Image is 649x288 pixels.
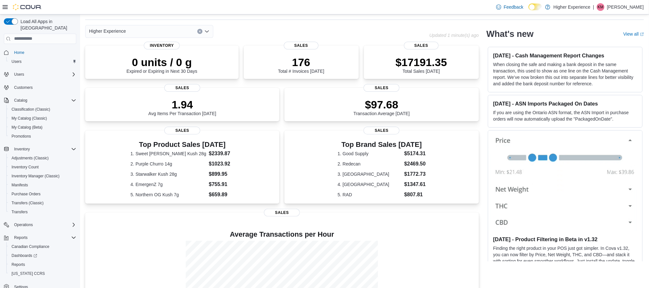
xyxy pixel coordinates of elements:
span: Adjustments (Classic) [9,154,76,162]
span: Sales [164,84,200,92]
button: Users [1,70,79,79]
span: Sales [364,127,399,134]
a: Classification (Classic) [9,106,53,113]
span: Sales [284,42,318,49]
span: My Catalog (Beta) [9,123,76,131]
button: Catalog [1,96,79,105]
dt: 1. Good Supply [338,150,402,157]
p: [PERSON_NAME] [607,3,644,11]
dt: 3. Starwalker Kush 28g [130,171,206,177]
button: Canadian Compliance [6,242,79,251]
button: [US_STATE] CCRS [6,269,79,278]
dd: $1347.61 [404,181,426,188]
dd: $1023.92 [209,160,234,168]
h2: What's new [487,29,534,39]
span: Load All Apps in [GEOGRAPHIC_DATA] [18,18,76,31]
span: Promotions [12,134,31,139]
dt: 2. Redecan [338,161,402,167]
span: Users [12,71,76,78]
button: Promotions [6,132,79,141]
a: Customers [12,84,35,91]
span: Classification (Classic) [12,107,50,112]
a: Transfers (Classic) [9,199,46,207]
span: Transfers [12,209,28,215]
p: 1.94 [148,98,216,111]
span: Washington CCRS [9,270,76,277]
a: Inventory Count [9,163,41,171]
span: Catalog [12,97,76,104]
span: Inventory [144,42,180,49]
dd: $2469.50 [404,160,426,168]
dt: 1. Sweet [PERSON_NAME] Kush 28g [130,150,206,157]
span: Sales [364,84,399,92]
span: Home [12,48,76,56]
a: Promotions [9,132,34,140]
span: Customers [14,85,33,90]
span: My Catalog (Classic) [9,114,76,122]
button: Clear input [197,29,202,34]
button: Operations [12,221,36,229]
p: Higher Experience [554,3,590,11]
input: Dark Mode [529,4,542,10]
span: Classification (Classic) [9,106,76,113]
button: My Catalog (Classic) [6,114,79,123]
button: Operations [1,220,79,229]
a: Transfers [9,208,30,216]
dt: 2. Purple Churro 14g [130,161,206,167]
a: Feedback [494,1,526,13]
span: Canadian Compliance [9,243,76,250]
span: Sales [404,42,439,49]
a: View allExternal link [623,31,644,37]
h3: Top Brand Sales [DATE] [338,141,426,148]
button: Manifests [6,181,79,190]
span: Operations [12,221,76,229]
p: 0 units / 0 g [127,56,197,69]
p: $17191.35 [396,56,447,69]
span: Customers [12,83,76,91]
button: Classification (Classic) [6,105,79,114]
a: My Catalog (Beta) [9,123,45,131]
dd: $659.89 [209,191,234,199]
span: Adjustments (Classic) [12,156,49,161]
span: Users [12,59,21,64]
dd: $899.95 [209,170,234,178]
button: Reports [1,233,79,242]
span: Inventory [14,147,30,152]
button: Customers [1,83,79,92]
span: Inventory Manager (Classic) [12,174,60,179]
span: My Catalog (Classic) [12,116,47,121]
span: Reports [12,262,25,267]
dd: $807.81 [404,191,426,199]
span: Dashboards [9,252,76,259]
dd: $1772.73 [404,170,426,178]
a: Canadian Compliance [9,243,52,250]
button: Home [1,48,79,57]
span: My Catalog (Beta) [12,125,43,130]
a: [US_STATE] CCRS [9,270,47,277]
button: My Catalog (Beta) [6,123,79,132]
span: Catalog [14,98,27,103]
button: Purchase Orders [6,190,79,199]
p: Finding the right product in your POS just got simpler. In Cova v1.32, you can now filter by Pric... [493,245,637,277]
span: Inventory Count [9,163,76,171]
button: Transfers (Classic) [6,199,79,208]
a: My Catalog (Classic) [9,114,50,122]
dd: $755.91 [209,181,234,188]
button: Transfers [6,208,79,216]
div: Total Sales [DATE] [396,56,447,74]
h3: Top Product Sales [DATE] [130,141,234,148]
span: Transfers [9,208,76,216]
span: Manifests [9,181,76,189]
span: Users [9,58,76,65]
div: Avg Items Per Transaction [DATE] [148,98,216,116]
span: Inventory Manager (Classic) [9,172,76,180]
p: When closing the safe and making a bank deposit in the same transaction, this used to show as one... [493,61,637,87]
button: Reports [6,260,79,269]
p: If you are using the Ontario ASN format, the ASN Import in purchase orders will now automatically... [493,109,637,122]
span: Reports [14,235,28,240]
button: Users [6,57,79,66]
div: Expired or Expiring in Next 30 Days [127,56,197,74]
a: Adjustments (Classic) [9,154,51,162]
div: Transaction Average [DATE] [354,98,410,116]
span: Purchase Orders [9,190,76,198]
